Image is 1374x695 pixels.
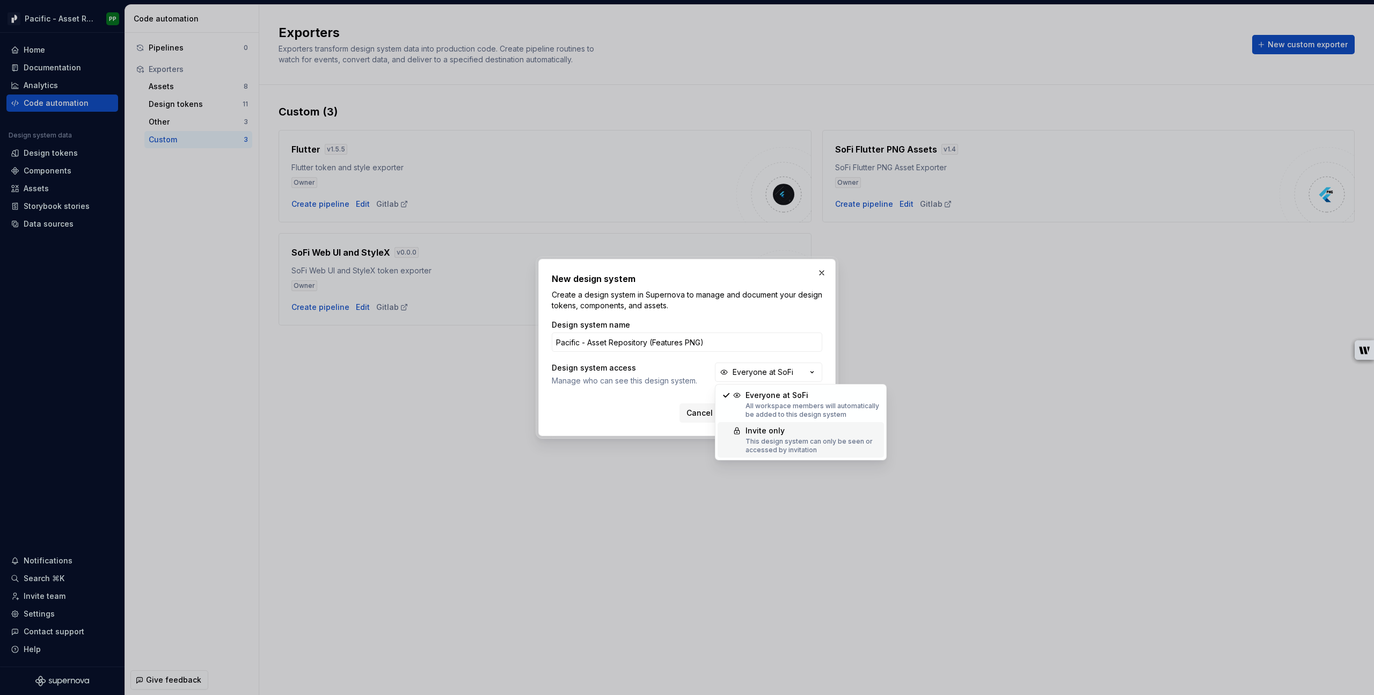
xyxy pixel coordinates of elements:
[552,363,636,373] label: Design system access
[552,375,704,386] span: Manage who can see this design system.
[733,367,793,378] div: Everyone at SoFi
[552,272,822,285] h2: New design system
[686,408,713,418] span: Cancel
[679,403,720,423] button: Cancel
[746,437,880,454] div: This design system can only be seen or accessed by invitation
[552,320,630,330] label: Design system name
[746,390,880,401] div: Everyone at SoFi
[715,385,886,460] div: Suggestions
[552,289,822,311] p: Create a design system in Supernova to manage and document your design tokens, components, and as...
[746,425,880,436] div: Invite only
[746,402,880,419] div: All workspace members will automatically be added to this design system
[715,363,822,382] button: Everyone at SoFi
